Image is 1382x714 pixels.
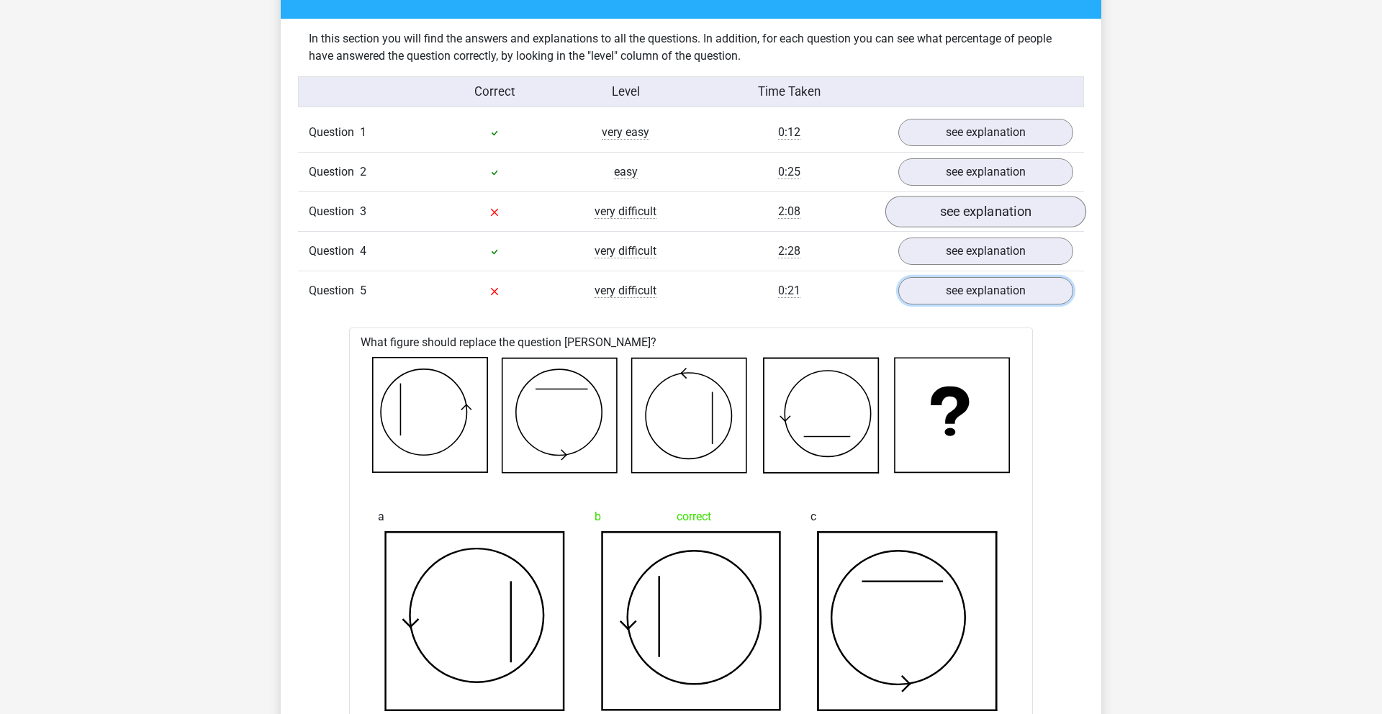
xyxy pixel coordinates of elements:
span: Question [309,124,360,141]
span: Question [309,163,360,181]
a: see explanation [898,277,1073,304]
span: c [810,502,816,531]
span: very easy [602,125,649,140]
span: very difficult [595,284,656,298]
a: see explanation [898,238,1073,265]
div: correct [595,502,788,531]
span: 2:08 [778,204,800,219]
span: 0:21 [778,284,800,298]
span: 1 [360,125,366,139]
span: easy [614,165,638,179]
span: a [378,502,384,531]
span: very difficult [595,244,656,258]
div: Time Taken [691,83,888,101]
span: 0:25 [778,165,800,179]
span: 5 [360,284,366,297]
span: b [595,502,601,531]
span: 3 [360,204,366,218]
span: 2:28 [778,244,800,258]
span: 4 [360,244,366,258]
span: very difficult [595,204,656,219]
div: In this section you will find the answers and explanations to all the questions. In addition, for... [298,30,1084,65]
a: see explanation [885,196,1086,227]
span: Question [309,243,360,260]
span: 0:12 [778,125,800,140]
span: Question [309,282,360,299]
span: 2 [360,165,366,178]
div: Level [560,83,691,101]
a: see explanation [898,119,1073,146]
a: see explanation [898,158,1073,186]
div: Correct [430,83,561,101]
span: Question [309,203,360,220]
